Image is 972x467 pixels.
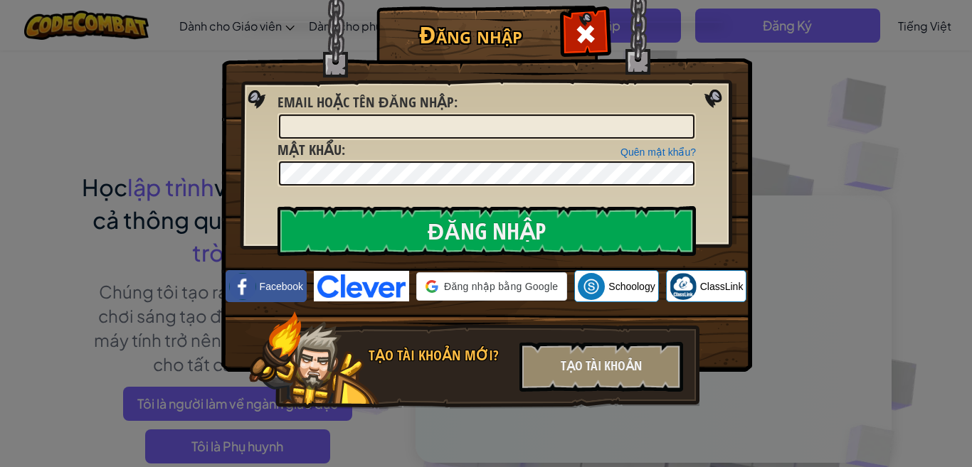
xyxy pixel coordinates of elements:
[608,279,655,294] span: Schoology
[278,92,458,113] label: :
[369,345,511,366] div: Tạo tài khoản mới?
[519,342,683,392] div: Tạo tài khoản
[670,273,697,300] img: classlink-logo-small.png
[700,279,744,294] span: ClassLink
[314,271,409,301] img: clever-logo-blue.png
[278,140,345,161] label: :
[278,206,696,256] input: Đăng nhập
[260,279,303,294] span: Facebook
[278,92,454,112] span: Email hoặc tên đăng nhập
[620,146,696,158] a: Quên mật khẩu?
[229,273,256,300] img: facebook_small.png
[416,272,567,301] div: Đăng nhập bằng Google
[380,22,561,47] h1: Đăng nhập
[278,140,342,159] span: Mật khẩu
[444,279,558,294] span: Đăng nhập bằng Google
[578,273,605,300] img: schoology.png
